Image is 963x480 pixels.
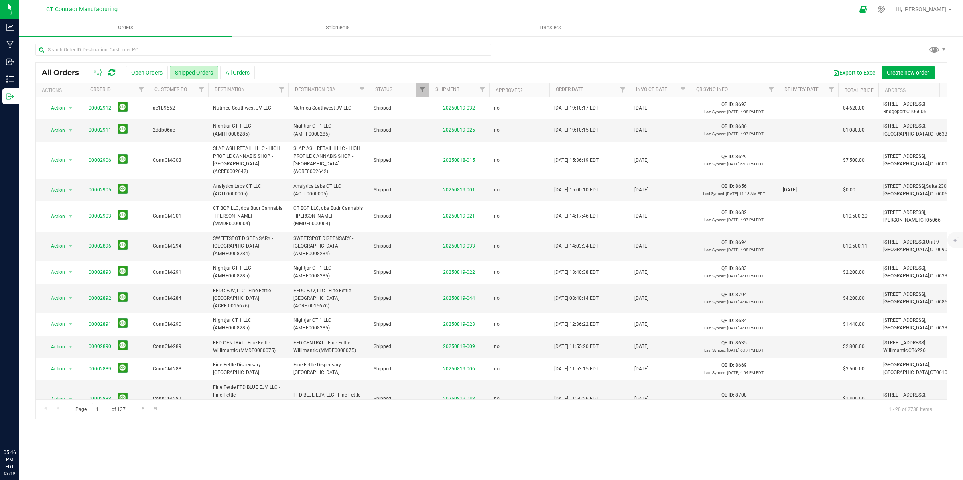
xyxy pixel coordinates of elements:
a: Filter [825,83,838,97]
span: Shipped [374,343,424,350]
span: Action [44,293,65,304]
span: no [494,295,500,302]
span: QB ID: [721,183,734,189]
span: Action [44,155,65,166]
span: $2,800.00 [843,343,865,350]
span: select [66,185,76,196]
a: 20250819-001 [443,187,475,193]
span: Shipped [374,295,424,302]
span: Action [44,266,65,278]
span: select [66,341,76,352]
span: 06333 [936,131,950,137]
a: 00002906 [89,157,111,164]
a: Shipments [232,19,444,36]
span: ConnCM-284 [153,295,203,302]
a: 20250818-009 [443,344,475,349]
span: Last Synced: [704,348,726,352]
span: Shipped [374,157,424,164]
span: 6226 [914,348,926,353]
span: no [494,365,500,373]
span: [DATE] 4:04 PM EDT [727,370,764,375]
a: 00002888 [89,395,111,403]
span: Fine Fettle FFD BLUE EJV, LLC - Fine Fettle - [GEOGRAPHIC_DATA] (ACRE0015680) [213,384,284,415]
span: [DATE] 15:36:19 EDT [554,157,599,164]
p: 05:46 PM EDT [4,449,16,470]
span: [DATE] 4:07 PM EDT [727,274,764,278]
span: Nightjar CT 1 LLC (AMHF0008285) [293,317,364,332]
button: Shipped Orders [170,66,218,79]
span: [GEOGRAPHIC_DATA], [883,362,930,368]
span: 8684 [735,318,747,323]
span: [DATE] 11:55:20 EDT [554,343,599,350]
span: Shipments [315,24,361,31]
a: 00002892 [89,295,111,302]
span: [STREET_ADDRESS], [883,123,926,129]
span: select [66,125,76,136]
span: CT [930,131,936,137]
span: Fine Fettle Dispensary - [GEOGRAPHIC_DATA] [213,361,284,376]
span: Nightjar CT 1 LLC (AMHF0008285) [213,264,284,280]
span: $2,200.00 [843,268,865,276]
a: 00002893 [89,268,111,276]
span: [GEOGRAPHIC_DATA], [883,191,930,197]
span: [STREET_ADDRESS], [883,153,926,159]
span: ConnCM-290 [153,321,203,328]
span: Last Synced: [704,248,726,252]
a: 20250819-025 [443,127,475,133]
a: Filter [765,83,778,97]
span: [DATE] [634,295,648,302]
a: 00002890 [89,343,111,350]
span: 8682 [735,209,747,215]
button: Open Orders [126,66,168,79]
a: Orders [19,19,232,36]
a: 00002889 [89,365,111,373]
span: no [494,242,500,250]
span: [DATE] 11:53:15 EDT [554,365,599,373]
span: Shipped [374,321,424,328]
span: select [66,240,76,252]
a: 20250819-044 [443,295,475,301]
span: no [494,343,500,350]
span: [DATE] 11:50:26 EDT [554,395,599,403]
span: [STREET_ADDRESS], [883,392,926,398]
span: ae1b9552 [153,104,203,112]
inline-svg: Inventory [6,75,14,83]
span: $1,400.00 [843,395,865,403]
p: 08/19 [4,470,16,476]
span: select [66,211,76,222]
a: 20250819-022 [443,269,475,275]
span: Last Synced: [704,326,726,330]
span: Shipped [374,104,424,112]
button: Create new order [882,66,935,79]
span: Last Synced: [704,162,726,166]
a: 20250819-006 [443,366,475,372]
span: $3,500.00 [843,365,865,373]
span: QB ID: [721,266,734,271]
span: ConnCM-288 [153,365,203,373]
span: Action [44,319,65,330]
a: 00002896 [89,242,111,250]
a: Filter [135,83,148,97]
span: [DATE] 14:03:34 EDT [554,242,599,250]
span: $1,080.00 [843,126,865,134]
span: 8635 [735,340,747,346]
span: 2ddb06ae [153,126,203,134]
span: [DATE] 4:07 PM EDT [727,218,764,222]
a: Filter [677,83,690,97]
span: [GEOGRAPHIC_DATA], [883,325,930,331]
span: [DATE] 4:07 PM EDT [727,132,764,136]
inline-svg: Inbound [6,58,14,66]
span: no [494,104,500,112]
inline-svg: Manufacturing [6,41,14,49]
span: [DATE] 11:18 AM EDT [726,191,765,196]
span: [DATE] [634,104,648,112]
span: [STREET_ADDRESS] [883,101,925,107]
a: Go to the last page [150,403,162,414]
span: 06905 [936,247,950,252]
span: Nightjar CT 1 LLC (AMHF0008285) [213,317,284,332]
span: CT [930,273,936,279]
a: 20250819-023 [443,321,475,327]
span: [DATE] [634,212,648,220]
a: Destination [215,87,245,92]
span: Shipped [374,186,424,194]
